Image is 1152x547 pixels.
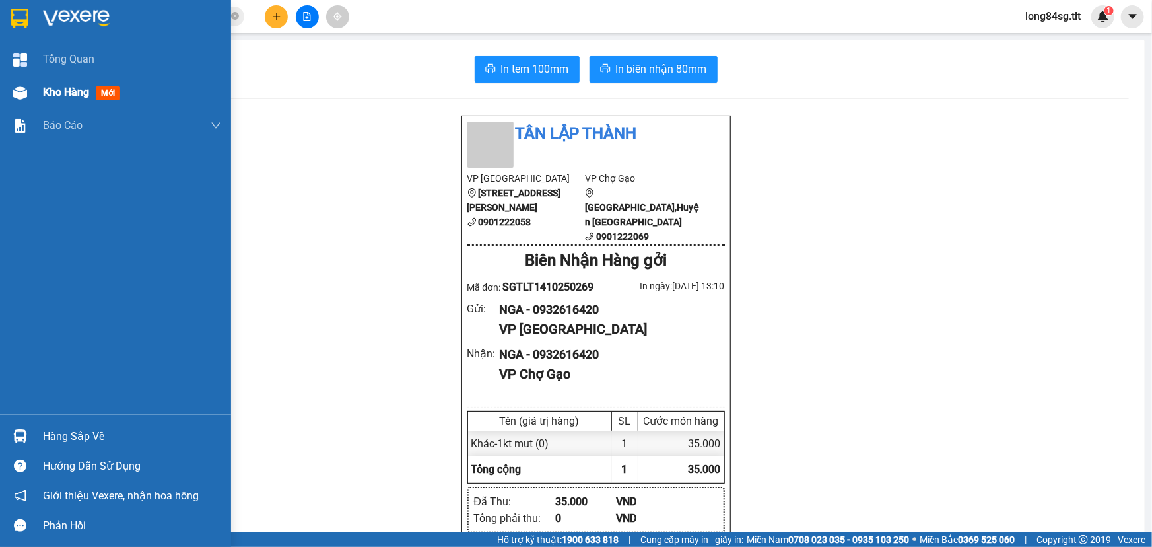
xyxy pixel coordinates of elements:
[14,490,26,502] span: notification
[13,86,27,100] img: warehouse-icon
[920,532,1015,547] span: Miền Bắc
[13,429,27,443] img: warehouse-icon
[231,12,239,20] span: close-circle
[501,61,569,77] span: In tem 100mm
[689,463,721,476] span: 35.000
[499,364,714,384] div: VP Chợ Gạo
[502,281,593,293] span: SGTLT1410250269
[615,415,634,427] div: SL
[14,460,26,472] span: question-circle
[499,346,714,364] div: NGA - 0932616420
[485,63,496,76] span: printer
[11,9,28,28] img: logo-vxr
[467,188,477,198] span: environment
[585,171,703,186] li: VP Chợ Gạo
[590,56,718,83] button: printerIn biên nhận 80mm
[1079,535,1088,544] span: copyright
[585,232,594,241] span: phone
[1127,11,1139,22] span: caret-down
[471,437,549,450] span: Khác - 1kt mut (0)
[467,217,477,227] span: phone
[467,188,561,213] b: [STREET_ADDRESS][PERSON_NAME]
[231,11,239,23] span: close-circle
[596,231,649,242] b: 0901222069
[638,431,724,456] div: 35.000
[7,16,294,51] div: [GEOGRAPHIC_DATA]
[499,301,714,319] div: NGA - 0932616420
[499,319,714,340] div: VP [GEOGRAPHIC_DATA]
[474,510,555,527] div: Tổng phải thu :
[13,119,27,133] img: solution-icon
[43,51,94,67] span: Tổng Quan
[479,217,531,227] b: 0901222058
[585,188,594,198] span: environment
[467,171,586,186] li: VP [GEOGRAPHIC_DATA]
[555,510,617,527] div: 0
[467,279,596,295] div: Mã đơn:
[96,86,120,100] span: mới
[272,12,281,21] span: plus
[7,51,294,74] div: NGA - 0932616420
[958,534,1015,545] strong: 0369 525 060
[471,463,522,476] span: Tổng cộng
[616,493,677,510] div: VND
[640,532,743,547] span: Cung cấp máy in - giấy in:
[43,516,221,536] div: Phản hồi
[43,456,221,476] div: Hướng dẫn sử dụng
[562,534,619,545] strong: 1900 633 818
[333,12,342,21] span: aim
[497,532,619,547] span: Hỗ trợ kỹ thuật:
[1025,532,1027,547] span: |
[13,53,27,67] img: dashboard-icon
[211,120,221,131] span: down
[788,534,909,545] strong: 0708 023 035 - 0935 103 250
[475,56,580,83] button: printerIn tem 100mm
[585,202,699,227] b: [GEOGRAPHIC_DATA],Huyện [GEOGRAPHIC_DATA]
[265,5,288,28] button: plus
[7,81,294,116] div: Chợ Gạo
[467,122,725,147] li: Tân Lập Thành
[471,415,608,427] div: Tên (giá trị hàng)
[14,519,26,532] span: message
[912,537,916,542] span: ⚪️
[628,532,630,547] span: |
[467,346,500,362] div: Nhận :
[474,493,555,510] div: Đã Thu :
[622,463,628,476] span: 1
[1106,6,1111,15] span: 1
[1097,11,1109,22] img: icon-new-feature
[43,427,221,447] div: Hàng sắp về
[1121,5,1144,28] button: caret-down
[467,301,500,317] div: Gửi :
[302,12,312,21] span: file-add
[296,5,319,28] button: file-add
[747,532,909,547] span: Miền Nam
[43,86,89,98] span: Kho hàng
[326,5,349,28] button: aim
[596,279,725,293] div: In ngày: [DATE] 13:10
[600,63,611,76] span: printer
[467,248,725,273] div: Biên Nhận Hàng gởi
[612,431,638,456] div: 1
[616,61,707,77] span: In biên nhận 80mm
[43,488,199,504] span: Giới thiệu Vexere, nhận hoa hồng
[642,415,721,427] div: Cước món hàng
[616,510,677,527] div: VND
[43,117,83,133] span: Báo cáo
[1015,8,1091,24] span: long84sg.tlt
[555,493,617,510] div: 35.000
[1104,6,1114,15] sup: 1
